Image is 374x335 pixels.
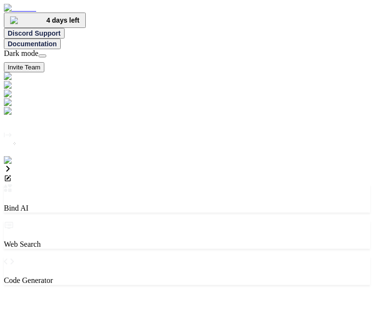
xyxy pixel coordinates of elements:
[4,49,39,57] span: Dark mode
[46,16,79,24] span: 4 days left
[10,16,46,24] img: premium
[4,90,40,98] img: darkChat
[4,13,86,28] button: premium4 days left
[4,39,61,49] button: Documentation
[4,62,44,72] button: Invite Team
[4,240,370,249] p: Web Search
[4,276,370,285] p: Code Generator
[4,98,47,107] img: githubDark
[8,40,57,48] span: Documentation
[4,4,36,13] img: Bind AI
[4,28,65,39] button: Discord Support
[4,107,52,116] img: cloudideIcon
[4,72,40,81] img: darkChat
[4,81,54,90] img: darkAi-studio
[4,156,35,165] img: settings
[4,204,370,213] p: Bind AI
[8,29,61,37] span: Discord Support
